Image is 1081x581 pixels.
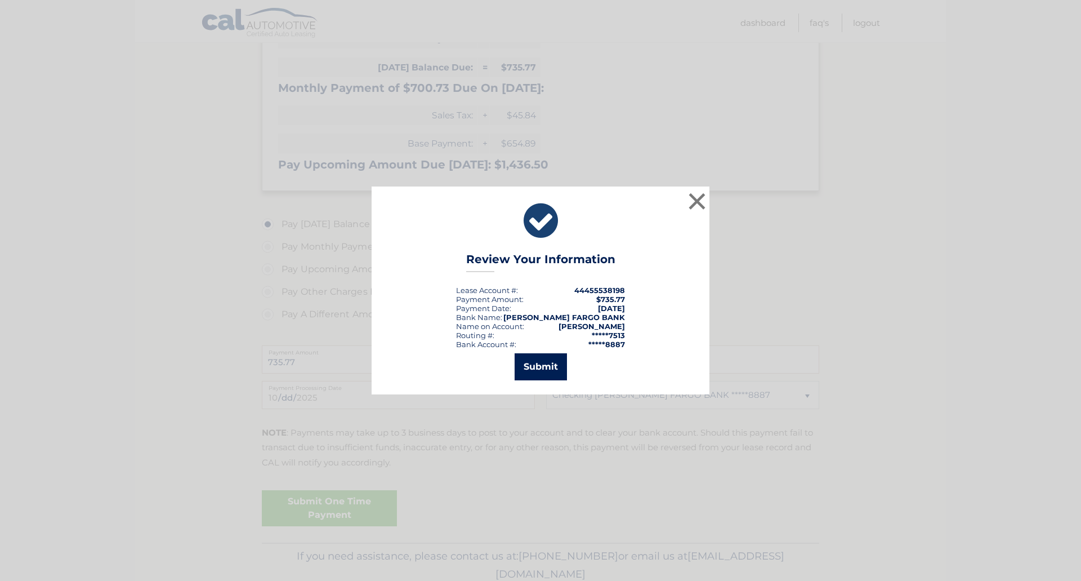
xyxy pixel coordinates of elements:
[686,190,708,212] button: ×
[466,252,615,272] h3: Review Your Information
[456,340,516,349] div: Bank Account #:
[559,322,625,331] strong: [PERSON_NAME]
[456,313,502,322] div: Bank Name:
[503,313,625,322] strong: [PERSON_NAME] FARGO BANK
[456,304,510,313] span: Payment Date
[598,304,625,313] span: [DATE]
[456,322,524,331] div: Name on Account:
[574,286,625,295] strong: 44455538198
[456,286,518,295] div: Lease Account #:
[596,295,625,304] span: $735.77
[456,295,524,304] div: Payment Amount:
[456,304,511,313] div: :
[456,331,494,340] div: Routing #:
[515,353,567,380] button: Submit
